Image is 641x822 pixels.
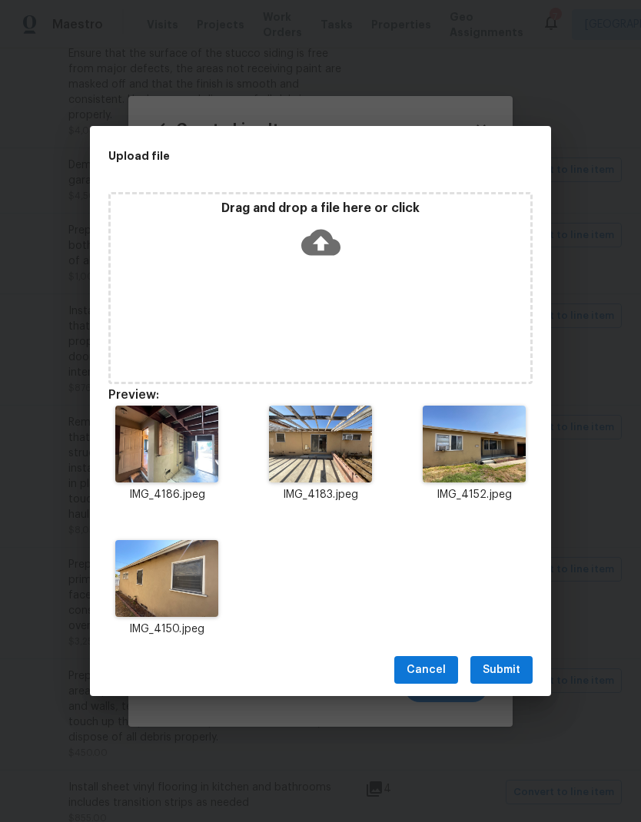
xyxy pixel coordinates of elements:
p: IMG_4183.jpeg [262,487,379,503]
p: IMG_4152.jpeg [416,487,533,503]
button: Submit [470,656,533,684]
img: Z [423,406,525,482]
span: Cancel [407,661,446,680]
img: Z [115,406,218,482]
p: IMG_4186.jpeg [108,487,225,503]
h2: Upload file [108,147,463,164]
img: Z [115,540,218,617]
img: 2Q== [269,406,371,482]
button: Cancel [394,656,458,684]
p: Drag and drop a file here or click [111,201,530,217]
p: IMG_4150.jpeg [108,621,225,638]
span: Submit [483,661,520,680]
